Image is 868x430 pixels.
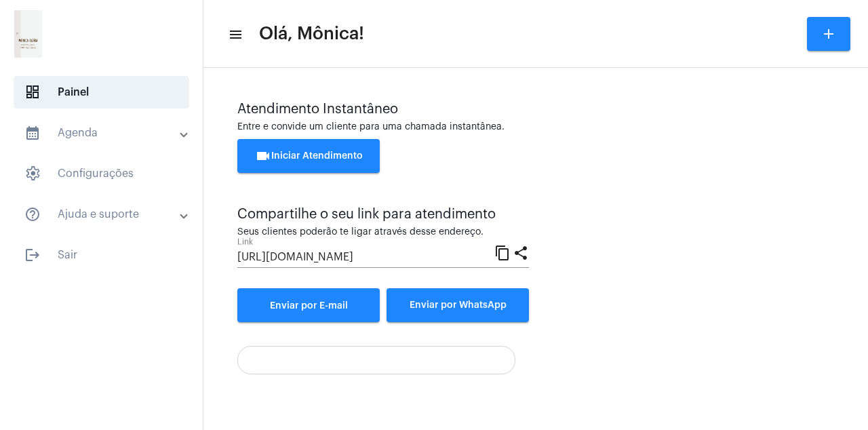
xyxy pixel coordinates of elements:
[11,7,45,61] img: 21e865a3-0c32-a0ee-b1ff-d681ccd3ac4b.png
[237,122,834,132] div: Entre e convide um cliente para uma chamada instantânea.
[410,300,507,310] span: Enviar por WhatsApp
[513,244,529,260] mat-icon: share
[237,227,529,237] div: Seus clientes poderão te ligar através desse endereço.
[237,207,529,222] div: Compartilhe o seu link para atendimento
[255,148,271,164] mat-icon: videocam
[24,84,41,100] span: sidenav icon
[14,157,189,190] span: Configurações
[494,244,511,260] mat-icon: content_copy
[24,247,41,263] mat-icon: sidenav icon
[14,239,189,271] span: Sair
[821,26,837,42] mat-icon: add
[259,23,364,45] span: Olá, Mônica!
[8,117,203,149] mat-expansion-panel-header: sidenav iconAgenda
[387,288,529,322] button: Enviar por WhatsApp
[24,206,41,222] mat-icon: sidenav icon
[228,26,241,43] mat-icon: sidenav icon
[24,165,41,182] span: sidenav icon
[14,76,189,109] span: Painel
[8,198,203,231] mat-expansion-panel-header: sidenav iconAjuda e suporte
[24,125,41,141] mat-icon: sidenav icon
[255,151,363,161] span: Iniciar Atendimento
[270,301,348,311] span: Enviar por E-mail
[237,139,380,173] button: Iniciar Atendimento
[24,125,181,141] mat-panel-title: Agenda
[237,102,834,117] div: Atendimento Instantâneo
[24,206,181,222] mat-panel-title: Ajuda e suporte
[237,288,380,322] a: Enviar por E-mail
